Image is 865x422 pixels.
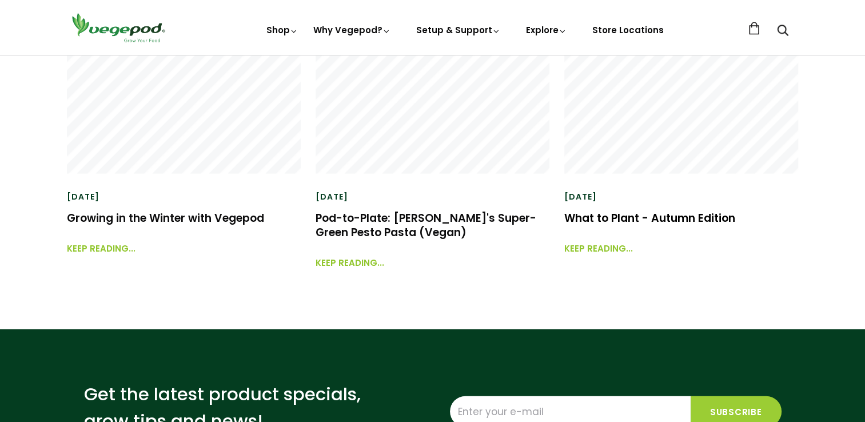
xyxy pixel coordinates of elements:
[316,191,348,203] time: [DATE]
[313,24,391,36] a: Why Vegepod?
[67,210,264,226] a: Growing in the Winter with Vegepod
[67,191,99,203] time: [DATE]
[316,245,384,270] a: Keep reading...
[564,231,633,256] a: Keep reading...
[592,24,664,36] a: Store Locations
[777,26,788,38] a: Search
[266,24,298,36] a: Shop
[564,191,597,203] time: [DATE]
[67,231,135,256] a: Keep reading...
[316,210,536,240] a: Pod-to-Plate: [PERSON_NAME]'s Super-Green Pesto Pasta (Vegan)
[526,24,567,36] a: Explore
[67,11,170,44] img: Vegepod
[564,210,735,226] a: What to Plant - Autumn Edition
[416,24,501,36] a: Setup & Support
